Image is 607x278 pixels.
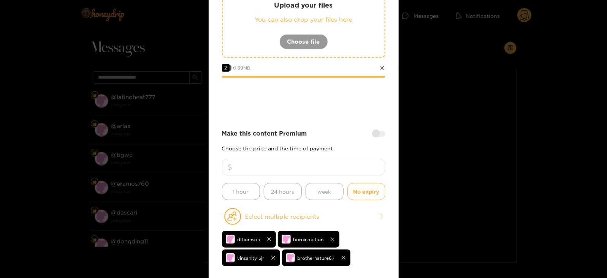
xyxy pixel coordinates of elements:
[279,34,328,49] button: Choose file
[226,235,235,244] img: no-avatar.png
[238,254,265,262] span: vinsanity15jr
[298,254,335,262] span: brothernature67
[264,183,302,200] button: 24 hours
[222,129,307,138] strong: Make this content Premium
[222,183,260,200] button: 1 hour
[233,65,251,70] span: 0.39 MB
[293,235,324,244] span: borninmotion
[318,187,331,196] span: week
[222,208,385,225] button: Select multiple recipients
[233,187,249,196] span: 1 hour
[286,253,295,262] img: no-avatar.png
[347,183,385,200] button: No expiry
[353,187,379,196] span: No expiry
[222,64,230,72] span: 2
[271,187,294,196] span: 24 hours
[282,235,291,244] img: no-avatar.png
[238,235,260,244] span: dthomson
[238,15,369,24] p: You can also drop your files here
[306,183,344,200] button: week
[226,253,235,262] img: no-avatar.png
[238,1,369,9] p: Upload your files
[222,145,385,151] p: Choose the price and the time of payment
